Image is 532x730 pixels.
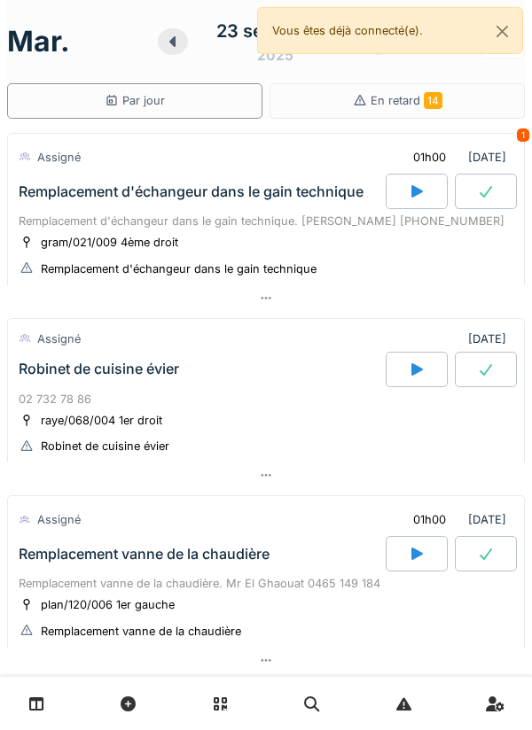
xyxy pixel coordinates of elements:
div: 01h00 [413,511,446,528]
div: Robinet de cuisine évier [41,438,169,454]
div: Robinet de cuisine évier [19,361,179,377]
div: Remplacement d'échangeur dans le gain technique [41,260,317,277]
div: Remplacement d'échangeur dans le gain technique [19,183,364,200]
div: 23 septembre [216,18,335,44]
div: [DATE] [398,503,513,536]
div: Assigné [37,511,81,528]
div: 01h00 [413,149,446,166]
div: raye/068/004 1er droit [41,412,162,429]
button: Close [482,8,522,55]
div: Vous êtes déjà connecté(e). [257,7,523,54]
span: En retard [371,94,442,107]
div: Remplacement d'échangeur dans le gain technique. [PERSON_NAME] [PHONE_NUMBER] [19,213,513,229]
span: 14 [424,92,442,109]
div: Remplacement vanne de la chaudière [19,546,270,563]
div: Remplacement vanne de la chaudière. Mr El Ghaouat 0465 149 184 [19,575,513,592]
div: gram/021/009 4ème droit [41,234,178,251]
div: Par jour [105,92,165,109]
div: Remplacement vanne de la chaudière [41,623,241,640]
div: 2025 [257,44,293,66]
div: 02 732 78 86 [19,391,513,408]
div: Assigné [37,330,81,347]
div: 1 [517,128,529,142]
div: [DATE] [468,330,513,347]
div: Assigné [37,149,81,166]
div: [DATE] [398,141,513,174]
h1: mar. [7,25,70,58]
div: plan/120/006 1er gauche [41,596,175,613]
